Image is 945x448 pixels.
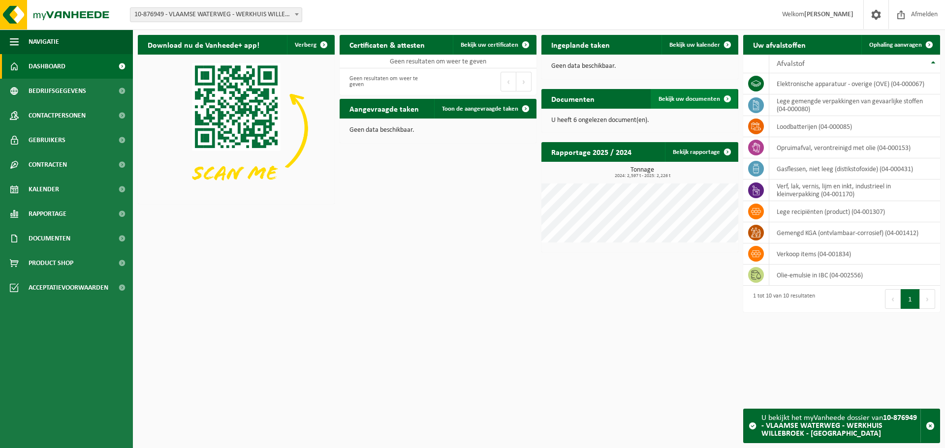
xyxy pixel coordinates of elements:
[869,42,922,48] span: Ophaling aanvragen
[340,35,435,54] h2: Certificaten & attesten
[501,72,516,91] button: Previous
[920,289,935,309] button: Next
[769,201,940,222] td: lege recipiënten (product) (04-001307)
[769,137,940,158] td: opruimafval, verontreinigd met olie (04-000153)
[804,11,853,18] strong: [PERSON_NAME]
[29,152,67,177] span: Contracten
[442,106,518,112] span: Toon de aangevraagde taken
[295,42,316,48] span: Verberg
[743,35,816,54] h2: Uw afvalstoffen
[659,96,720,102] span: Bekijk uw documenten
[340,55,536,68] td: Geen resultaten om weer te geven
[453,35,535,55] a: Bekijk uw certificaten
[769,243,940,265] td: verkoop items (04-001834)
[769,179,940,201] td: verf, lak, vernis, lijm en inkt, industrieel in kleinverpakking (04-001170)
[541,89,604,108] h2: Documenten
[769,222,940,243] td: gemengd KGA (ontvlambaar-corrosief) (04-001412)
[461,42,518,48] span: Bekijk uw certificaten
[861,35,939,55] a: Ophaling aanvragen
[901,289,920,309] button: 1
[541,35,620,54] h2: Ingeplande taken
[29,275,108,300] span: Acceptatievoorwaarden
[29,103,86,128] span: Contactpersonen
[665,142,737,162] a: Bekijk rapportage
[29,128,65,152] span: Gebruikers
[551,117,728,124] p: U heeft 6 ongelezen document(en).
[516,72,532,91] button: Next
[138,55,335,202] img: Download de VHEPlus App
[345,71,433,92] div: Geen resultaten om weer te geven
[777,60,805,68] span: Afvalstof
[29,251,73,275] span: Product Shop
[138,35,269,54] h2: Download nu de Vanheede+ app!
[130,7,302,22] span: 10-876949 - VLAAMSE WATERWEG - WERKHUIS WILLEBROEK - WILLEBROEK
[29,30,59,54] span: Navigatie
[287,35,334,55] button: Verberg
[769,73,940,94] td: elektronische apparatuur - overige (OVE) (04-000067)
[551,63,728,70] p: Geen data beschikbaar.
[546,174,738,179] span: 2024: 2,597 t - 2025: 2,226 t
[761,414,917,438] strong: 10-876949 - VLAAMSE WATERWEG - WERKHUIS WILLEBROEK - [GEOGRAPHIC_DATA]
[340,99,429,118] h2: Aangevraagde taken
[29,202,66,226] span: Rapportage
[651,89,737,109] a: Bekijk uw documenten
[29,226,70,251] span: Documenten
[761,409,920,443] div: U bekijkt het myVanheede dossier van
[669,42,720,48] span: Bekijk uw kalender
[769,94,940,116] td: lege gemengde verpakkingen van gevaarlijke stoffen (04-000080)
[349,127,527,134] p: Geen data beschikbaar.
[546,167,738,179] h3: Tonnage
[434,99,535,119] a: Toon de aangevraagde taken
[29,79,86,103] span: Bedrijfsgegevens
[130,8,302,22] span: 10-876949 - VLAAMSE WATERWEG - WERKHUIS WILLEBROEK - WILLEBROEK
[29,177,59,202] span: Kalender
[769,116,940,137] td: loodbatterijen (04-000085)
[541,142,641,161] h2: Rapportage 2025 / 2024
[769,158,940,179] td: gasflessen, niet leeg (distikstofoxide) (04-000431)
[748,288,815,310] div: 1 tot 10 van 10 resultaten
[29,54,65,79] span: Dashboard
[769,265,940,286] td: olie-emulsie in IBC (04-002556)
[885,289,901,309] button: Previous
[661,35,737,55] a: Bekijk uw kalender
